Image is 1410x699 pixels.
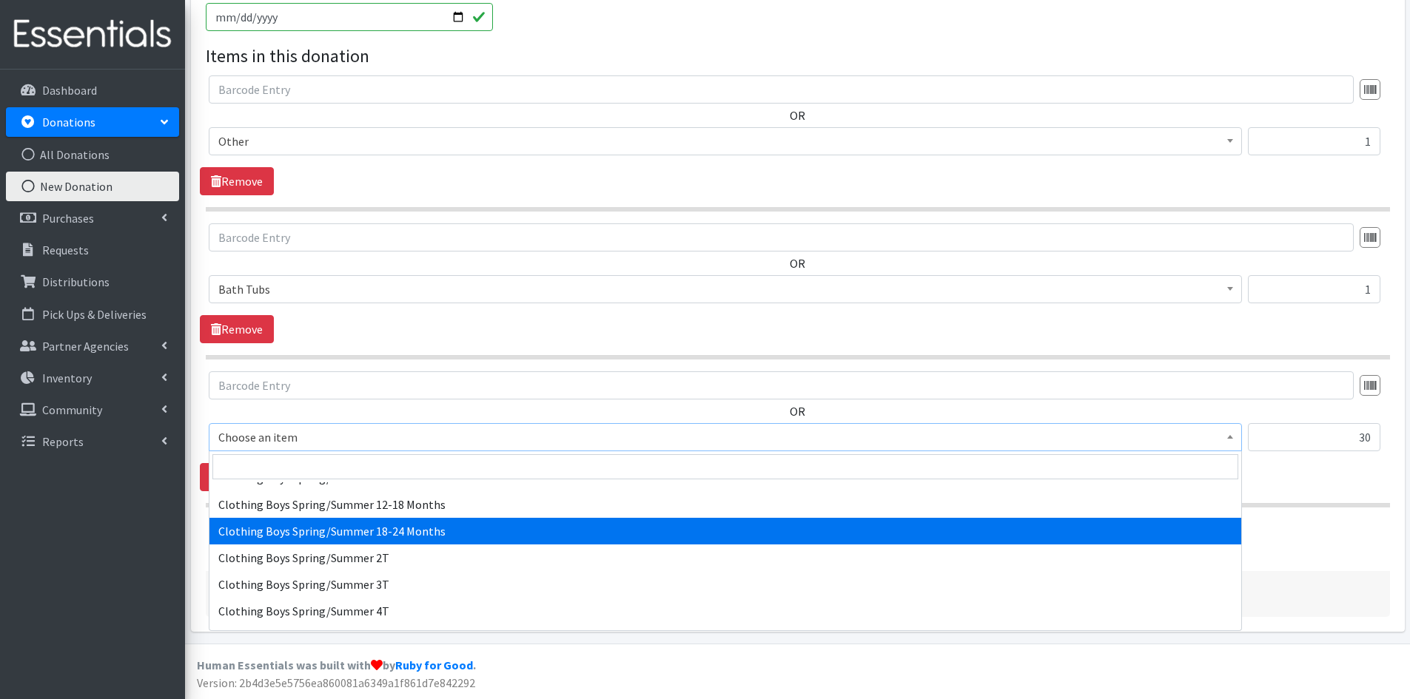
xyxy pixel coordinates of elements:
[1248,275,1380,303] input: Quantity
[209,75,1354,104] input: Barcode Entry
[6,107,179,137] a: Donations
[209,518,1241,544] li: Clothing Boys Spring/Summer 18-24 Months
[790,402,805,420] label: OR
[42,243,89,257] p: Requests
[6,267,179,297] a: Distributions
[42,434,84,449] p: Reports
[42,211,94,226] p: Purchases
[209,544,1241,571] li: Clothing Boys Spring/Summer 2T
[209,571,1241,598] li: Clothing Boys Spring/Summer 3T
[200,167,274,195] a: Remove
[42,402,102,417] p: Community
[218,427,1232,448] span: Choose an item
[209,223,1354,251] input: Barcode Entry
[6,235,179,265] a: Requests
[209,371,1354,399] input: Barcode Entry
[42,83,97,98] p: Dashboard
[206,43,1390,70] legend: Items in this donation
[1248,423,1380,451] input: Quantity
[197,658,476,672] strong: Human Essentials was built with by .
[209,423,1242,451] span: Choose an item
[6,10,179,59] img: HumanEssentials
[209,491,1241,518] li: Clothing Boys Spring/Summer 12-18 Months
[209,598,1241,624] li: Clothing Boys Spring/Summer 4T
[42,339,129,354] p: Partner Agencies
[209,275,1242,303] span: Bath Tubs
[42,115,95,129] p: Donations
[6,395,179,425] a: Community
[218,131,1232,152] span: Other
[6,363,179,393] a: Inventory
[42,307,147,322] p: Pick Ups & Deliveries
[790,107,805,124] label: OR
[197,675,475,690] span: Version: 2b4d3e5e5756ea860081a6349a1f861d7e842292
[200,463,274,491] a: Remove
[6,140,179,169] a: All Donations
[42,371,92,385] p: Inventory
[6,75,179,105] a: Dashboard
[209,624,1241,651] li: Clothing Boys Spring/Summer 5T
[42,274,110,289] p: Distributions
[6,300,179,329] a: Pick Ups & Deliveries
[1248,127,1380,155] input: Quantity
[6,331,179,361] a: Partner Agencies
[6,172,179,201] a: New Donation
[6,427,179,456] a: Reports
[200,315,274,343] a: Remove
[790,254,805,272] label: OR
[6,203,179,233] a: Purchases
[395,658,473,672] a: Ruby for Good
[218,279,1232,300] span: Bath Tubs
[209,127,1242,155] span: Other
